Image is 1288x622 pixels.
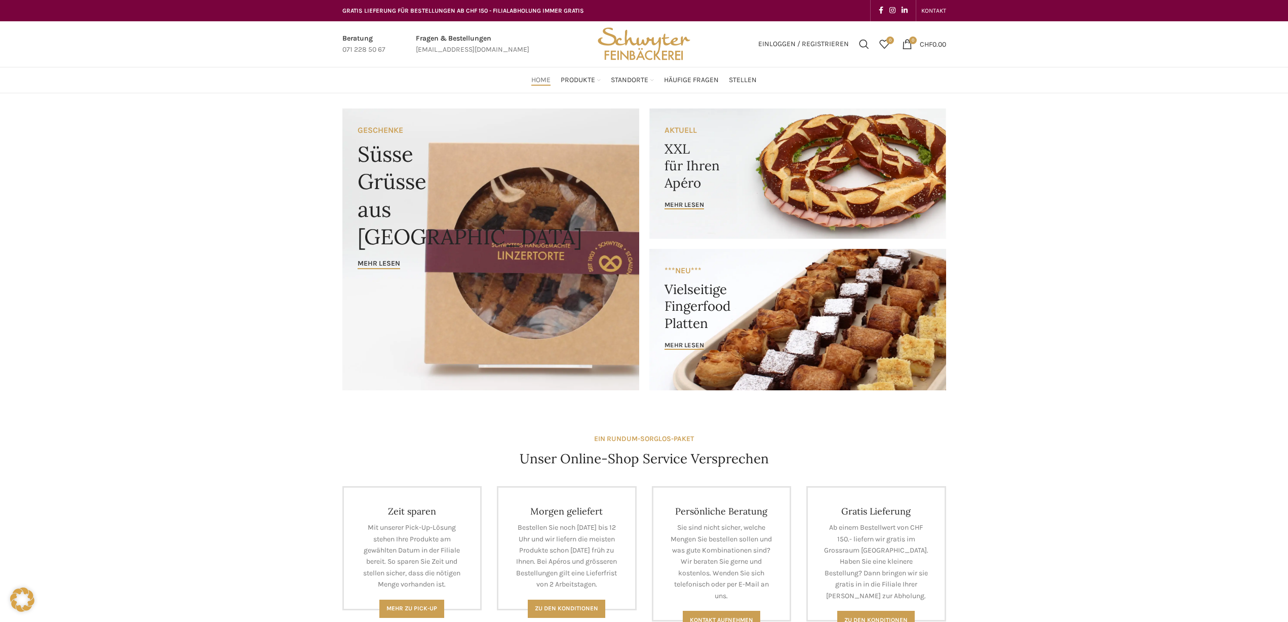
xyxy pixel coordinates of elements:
[920,40,932,48] span: CHF
[753,34,854,54] a: Einloggen / Registrieren
[337,70,951,90] div: Main navigation
[386,605,437,612] span: Mehr zu Pick-Up
[823,522,929,602] p: Ab einem Bestellwert von CHF 150.- liefern wir gratis im Grossraum [GEOGRAPHIC_DATA]. Haben Sie e...
[611,76,648,85] span: Standorte
[729,70,757,90] a: Stellen
[359,505,465,517] h4: Zeit sparen
[535,605,598,612] span: Zu den Konditionen
[379,600,444,618] a: Mehr zu Pick-Up
[921,7,946,14] span: KONTAKT
[909,36,917,44] span: 0
[649,249,946,390] a: Banner link
[729,76,757,85] span: Stellen
[899,4,911,18] a: Linkedin social link
[897,34,951,54] a: 0 CHF0.00
[611,70,654,90] a: Standorte
[664,70,719,90] a: Häufige Fragen
[920,40,946,48] bdi: 0.00
[874,34,894,54] div: Meine Wunschliste
[594,434,694,443] strong: EIN RUNDUM-SORGLOS-PAKET
[921,1,946,21] a: KONTAKT
[342,108,639,390] a: Banner link
[664,76,719,85] span: Häufige Fragen
[416,33,529,56] a: Infobox link
[561,76,595,85] span: Produkte
[876,4,886,18] a: Facebook social link
[594,39,693,48] a: Site logo
[531,70,551,90] a: Home
[342,7,584,14] span: GRATIS LIEFERUNG FÜR BESTELLUNGEN AB CHF 150 - FILIALABHOLUNG IMMER GRATIS
[669,505,775,517] h4: Persönliche Beratung
[514,505,620,517] h4: Morgen geliefert
[669,522,775,602] p: Sie sind nicht sicher, welche Mengen Sie bestellen sollen und was gute Kombinationen sind? Wir be...
[359,522,465,590] p: Mit unserer Pick-Up-Lösung stehen Ihre Produkte am gewählten Datum in der Filiale bereit. So spar...
[520,450,769,468] h4: Unser Online-Shop Service Versprechen
[531,76,551,85] span: Home
[649,108,946,239] a: Banner link
[758,41,849,48] span: Einloggen / Registrieren
[854,34,874,54] a: Suchen
[594,21,693,67] img: Bäckerei Schwyter
[514,522,620,590] p: Bestellen Sie noch [DATE] bis 12 Uhr und wir liefern die meisten Produkte schon [DATE] früh zu Ih...
[823,505,929,517] h4: Gratis Lieferung
[528,600,605,618] a: Zu den Konditionen
[874,34,894,54] a: 0
[561,70,601,90] a: Produkte
[886,36,894,44] span: 0
[342,33,385,56] a: Infobox link
[916,1,951,21] div: Secondary navigation
[886,4,899,18] a: Instagram social link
